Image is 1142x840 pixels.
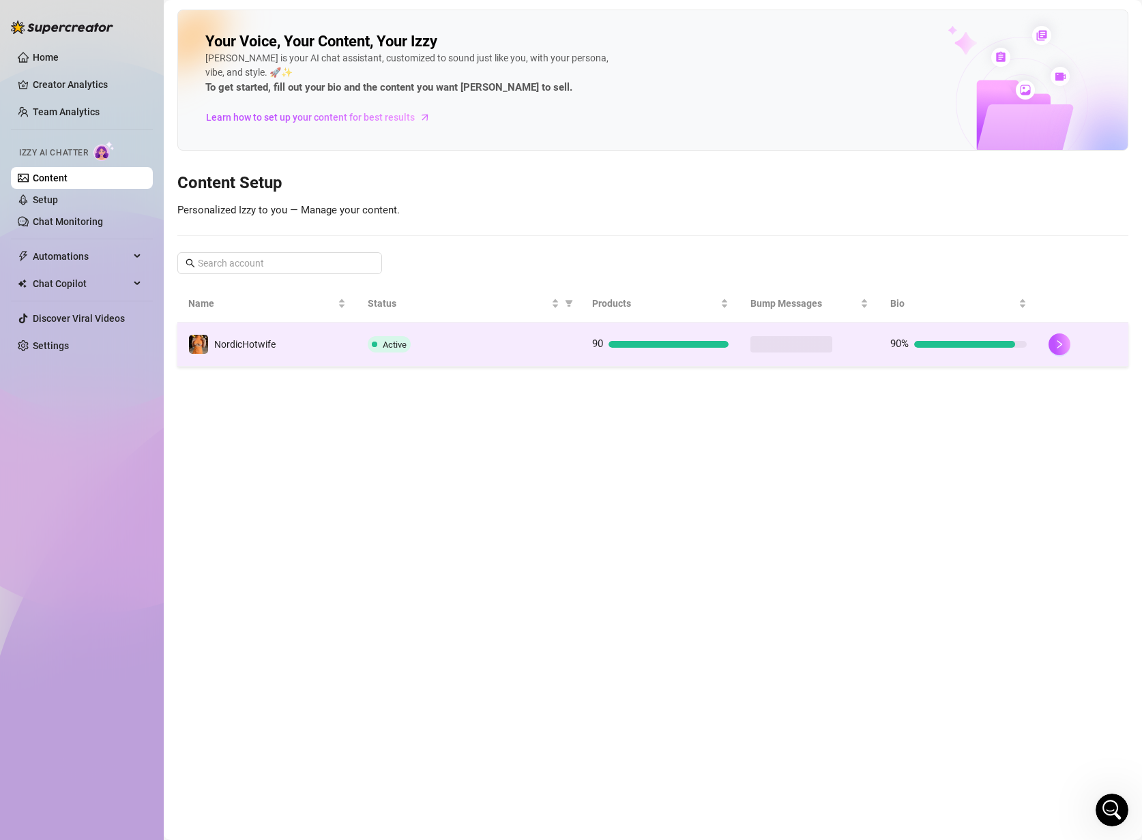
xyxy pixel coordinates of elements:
span: Active [383,340,407,350]
th: Products [581,285,740,322]
span: Status [368,296,548,311]
span: Chat Copilot [33,273,130,295]
a: Creator Analytics [33,74,142,95]
span: filter [562,293,576,314]
span: 90 [592,337,603,350]
span: Learn how to set up your content for best results [206,110,415,125]
a: Setup [33,194,58,205]
span: 90% [890,337,909,350]
span: arrow-right [418,110,432,124]
span: NordicHotwife [214,339,276,350]
th: Bump Messages [740,285,879,322]
img: NordicHotwife [189,335,208,354]
a: Discover Viral Videos [33,313,125,324]
span: Products [592,296,718,311]
a: Home [33,52,59,63]
h2: Your Voice, Your Content, Your Izzy [205,32,437,51]
h3: Content Setup [177,172,1128,194]
th: Bio [879,285,1038,322]
span: thunderbolt [18,251,29,262]
button: right [1049,333,1070,355]
span: search [186,258,195,268]
span: Automations [33,245,130,267]
a: Settings [33,340,69,351]
img: AI Chatter [93,141,115,161]
span: Izzy AI Chatter [19,147,88,160]
span: right [1055,340,1064,349]
span: Personalized Izzy to you — Manage your content. [177,204,400,216]
span: Name [188,296,335,311]
a: Learn how to set up your content for best results [205,106,441,128]
th: Name [177,285,357,322]
strong: To get started, fill out your bio and the content you want [PERSON_NAME] to sell. [205,81,572,93]
img: ai-chatter-content-library-cLFOSyPT.png [916,11,1128,150]
img: Chat Copilot [18,279,27,288]
a: Team Analytics [33,106,100,117]
div: [PERSON_NAME] is your AI chat assistant, customized to sound just like you, with your persona, vi... [205,51,615,96]
input: Search account [198,256,363,271]
span: Bio [890,296,1016,311]
img: logo-BBDzfeDw.svg [11,20,113,34]
th: Status [357,285,581,322]
a: Content [33,172,68,183]
iframe: Intercom live chat [1096,794,1128,826]
span: filter [565,299,573,307]
a: Chat Monitoring [33,216,103,227]
span: Bump Messages [750,296,857,311]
